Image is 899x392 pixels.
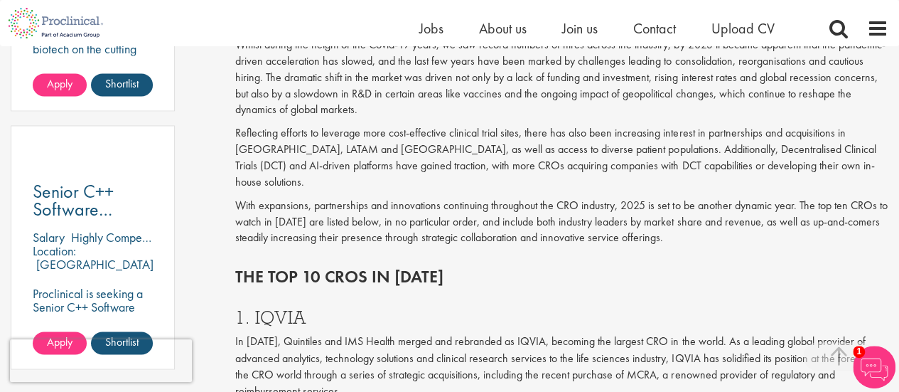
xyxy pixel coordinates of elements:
[33,287,153,368] p: Proclinical is seeking a Senior C++ Software Engineer to permanently join their dynamic team in [...
[419,19,443,38] a: Jobs
[47,76,72,91] span: Apply
[235,37,888,118] p: Whilst during the height of the Covid-19 years, we saw record numbers of hires across the industr...
[33,256,157,286] p: [GEOGRAPHIC_DATA], [GEOGRAPHIC_DATA]
[91,332,153,354] a: Shortlist
[235,267,888,286] h2: The top 10 CROs in [DATE]
[33,183,153,218] a: Senior C++ Software Engineer
[33,229,65,245] span: Salary
[47,334,72,349] span: Apply
[71,229,166,245] p: Highly Competitive
[10,339,192,382] iframe: reCAPTCHA
[633,19,676,38] a: Contact
[235,125,888,190] p: Reflecting efforts to leverage more cost-effective clinical trial sites, there has also been incr...
[853,346,865,358] span: 1
[479,19,527,38] a: About us
[33,332,87,354] a: Apply
[711,19,775,38] a: Upload CV
[235,198,888,247] p: With expansions, partnerships and innovations continuing throughout the CRO industry, 2025 is set...
[33,73,87,96] a: Apply
[562,19,598,38] a: Join us
[853,346,895,388] img: Chatbot
[33,179,114,239] span: Senior C++ Software Engineer
[91,73,153,96] a: Shortlist
[235,308,888,327] h3: 1. IQVIA
[33,243,76,259] span: Location:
